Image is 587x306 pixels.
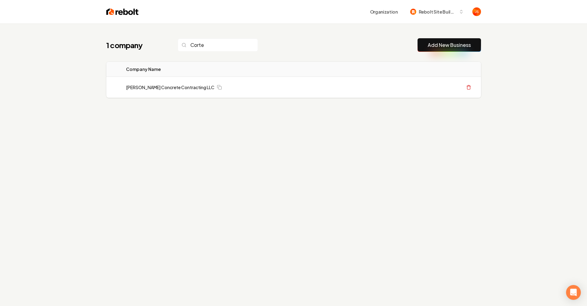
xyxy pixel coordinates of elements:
[472,7,481,16] img: James Shamoun
[106,40,165,50] h1: 1 company
[410,9,416,15] img: Rebolt Site Builder
[419,9,456,15] span: Rebolt Site Builder
[366,6,402,17] button: Organization
[121,62,320,77] th: Company Name
[428,41,471,49] a: Add New Business
[126,84,214,90] a: [PERSON_NAME] Concrete Contracting LLC
[418,38,481,52] button: Add New Business
[106,7,139,16] img: Rebolt Logo
[566,285,581,300] div: Open Intercom Messenger
[178,39,258,52] input: Search...
[472,7,481,16] button: Open user button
